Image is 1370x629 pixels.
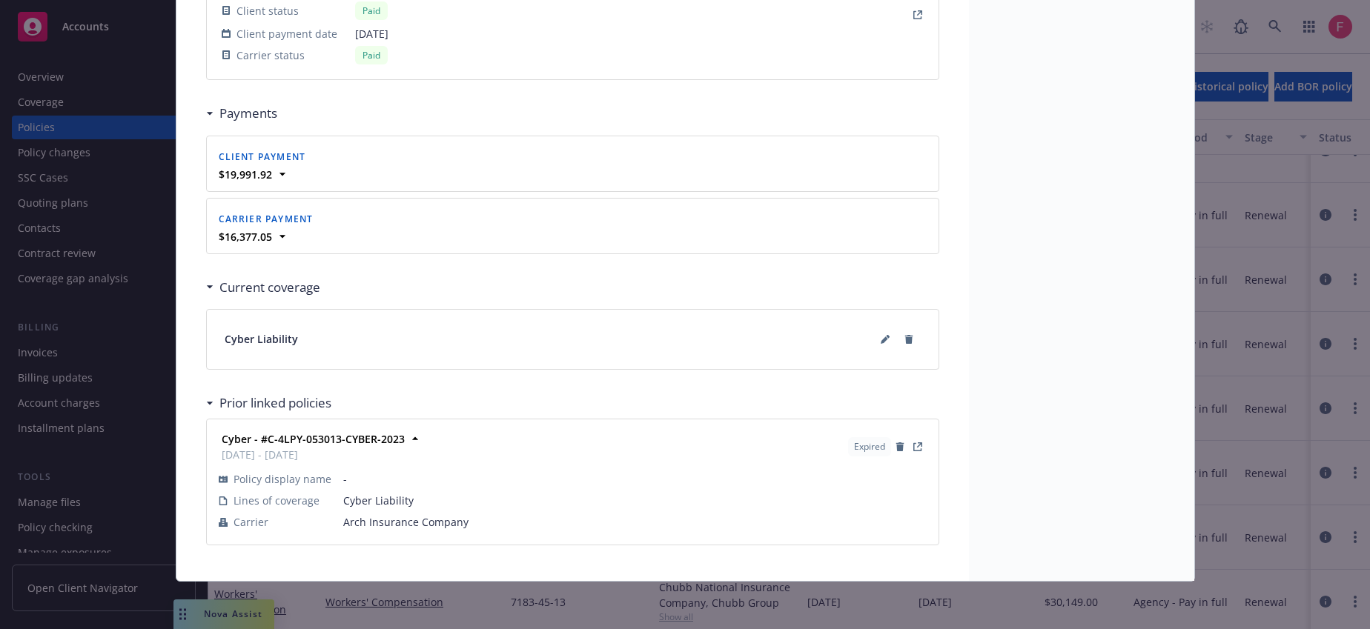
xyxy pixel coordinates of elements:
[854,440,885,453] span: Expired
[206,393,331,413] div: Prior linked policies
[355,46,388,64] div: Paid
[234,471,331,487] span: Policy display name
[219,230,272,244] strong: $16,377.05
[343,471,927,487] span: -
[219,278,320,297] h3: Current coverage
[222,432,405,446] strong: Cyber - #C-4LPY-053013-CYBER-2023
[909,6,927,24] a: View Invoice
[343,514,927,530] span: Arch Insurance Company
[222,447,405,462] span: [DATE] - [DATE]
[206,278,320,297] div: Current coverage
[355,26,388,41] span: [DATE]
[219,167,272,182] strong: $19,991.92
[219,393,331,413] h3: Prior linked policies
[355,1,388,20] div: Paid
[219,104,277,123] h3: Payments
[236,3,299,19] span: Client status
[234,514,268,530] span: Carrier
[225,331,298,347] span: Cyber Liability
[236,26,337,41] span: Client payment date
[219,150,306,163] span: Client payment
[343,493,927,508] span: Cyber Liability
[236,47,305,63] span: Carrier status
[219,213,314,225] span: Carrier payment
[909,438,927,456] a: View Policy
[206,104,277,123] div: Payments
[234,493,320,508] span: Lines of coverage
